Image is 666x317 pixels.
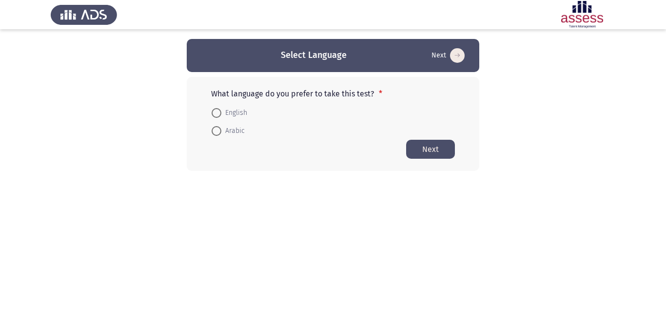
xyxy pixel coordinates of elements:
img: Assess Talent Management logo [51,1,117,28]
span: Arabic [221,125,245,137]
button: Start assessment [406,140,455,159]
span: English [221,107,247,119]
h3: Select Language [281,49,347,61]
img: Assessment logo of ASSESS Employability - EBI [549,1,615,28]
button: Start assessment [429,48,468,63]
p: What language do you prefer to take this test? [211,89,455,98]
